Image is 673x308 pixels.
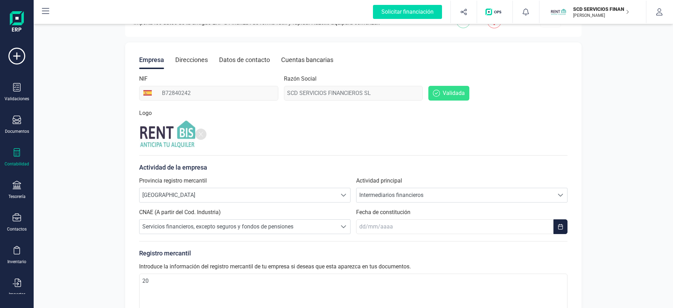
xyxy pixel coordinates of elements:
label: Razón Social [284,75,317,83]
p: SCD SERVICIOS FINANCIEROS SL [573,6,629,13]
img: SC [551,4,566,20]
div: Contactos [7,226,27,232]
label: Actividad principal [356,177,402,185]
button: Logo de OPS [481,1,508,23]
div: Direcciones [175,51,208,69]
span: clic aquí [321,19,342,26]
label: Introduce la información del registro mercantil de tu empresa si deseas que esta aparezca en tus ... [139,262,411,271]
button: Solicitar financiación [365,1,450,23]
div: Eliminar logo [195,129,206,140]
label: CNAE (A partir del Cod. Industria) [139,208,221,217]
img: Logo de OPS [485,8,504,15]
label: Provincia registro mercantil [139,177,207,185]
img: logo [139,120,195,148]
span: Servicios financieros, excepto seguros y fondos de pensiones [140,220,337,234]
p: Actividad de la empresa [139,163,567,172]
span: Intermediarios financieros [356,188,554,202]
div: Contabilidad [5,161,29,167]
div: Documentos [5,129,29,134]
label: NIF [139,75,148,83]
button: SCSCD SERVICIOS FINANCIEROS SL[PERSON_NAME] [548,1,638,23]
img: Logo Finanedi [10,11,24,34]
div: Validaciones [5,96,29,102]
div: Inventario [7,259,26,265]
div: Importar [9,292,25,297]
p: [PERSON_NAME] [573,13,629,18]
label: Fecha de constitución [356,208,410,217]
div: Datos de contacto [219,51,270,69]
input: dd/mm/aaaa [356,219,553,234]
p: Logo [139,109,152,117]
div: Solicitar financiación [373,5,442,19]
span: [GEOGRAPHIC_DATA] [140,188,337,202]
p: Registro mercantil [139,248,567,258]
div: Tesorería [8,194,26,199]
span: Validada [443,89,465,97]
div: Empresa [139,51,164,69]
button: Choose Date [553,219,567,234]
div: Cuentas bancarias [281,51,333,69]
